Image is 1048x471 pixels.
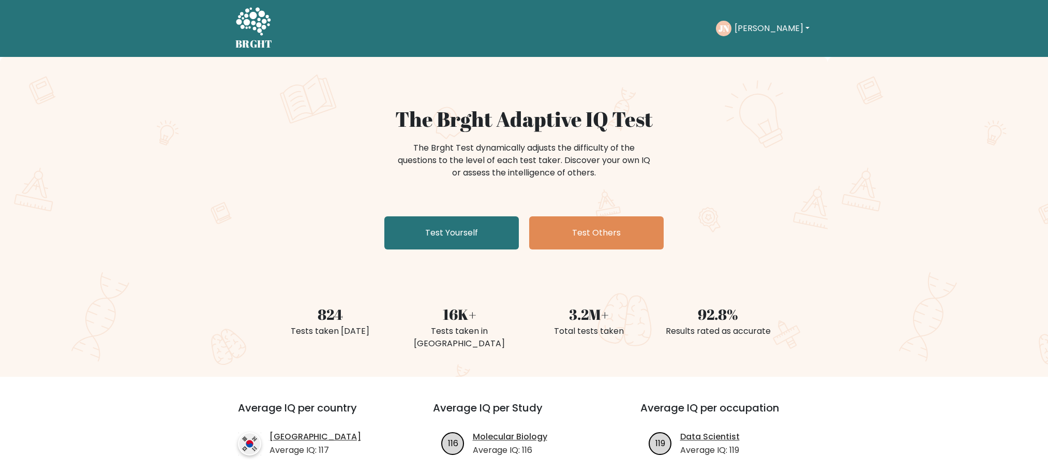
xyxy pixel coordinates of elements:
div: 824 [272,303,388,325]
a: BRGHT [235,4,273,53]
button: [PERSON_NAME] [731,22,813,35]
h1: The Brght Adaptive IQ Test [272,107,776,131]
text: 116 [447,437,458,449]
h3: Average IQ per occupation [640,402,823,426]
div: The Brght Test dynamically adjusts the difficulty of the questions to the level of each test take... [395,142,653,179]
h3: Average IQ per country [238,402,396,426]
div: Total tests taken [530,325,647,337]
div: 16K+ [401,303,518,325]
a: [GEOGRAPHIC_DATA] [270,431,361,443]
div: Results rated as accurate [660,325,776,337]
a: Test Yourself [384,216,519,249]
h5: BRGHT [235,38,273,50]
a: Molecular Biology [473,431,547,443]
text: 119 [655,437,665,449]
div: 92.8% [660,303,776,325]
h3: Average IQ per Study [433,402,616,426]
img: country [238,432,261,455]
div: Tests taken in [GEOGRAPHIC_DATA] [401,325,518,350]
text: JN [718,22,729,34]
a: Test Others [529,216,664,249]
a: Data Scientist [680,431,740,443]
p: Average IQ: 117 [270,444,361,457]
div: 3.2M+ [530,303,647,325]
p: Average IQ: 119 [680,444,740,457]
p: Average IQ: 116 [473,444,547,457]
div: Tests taken [DATE] [272,325,388,337]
